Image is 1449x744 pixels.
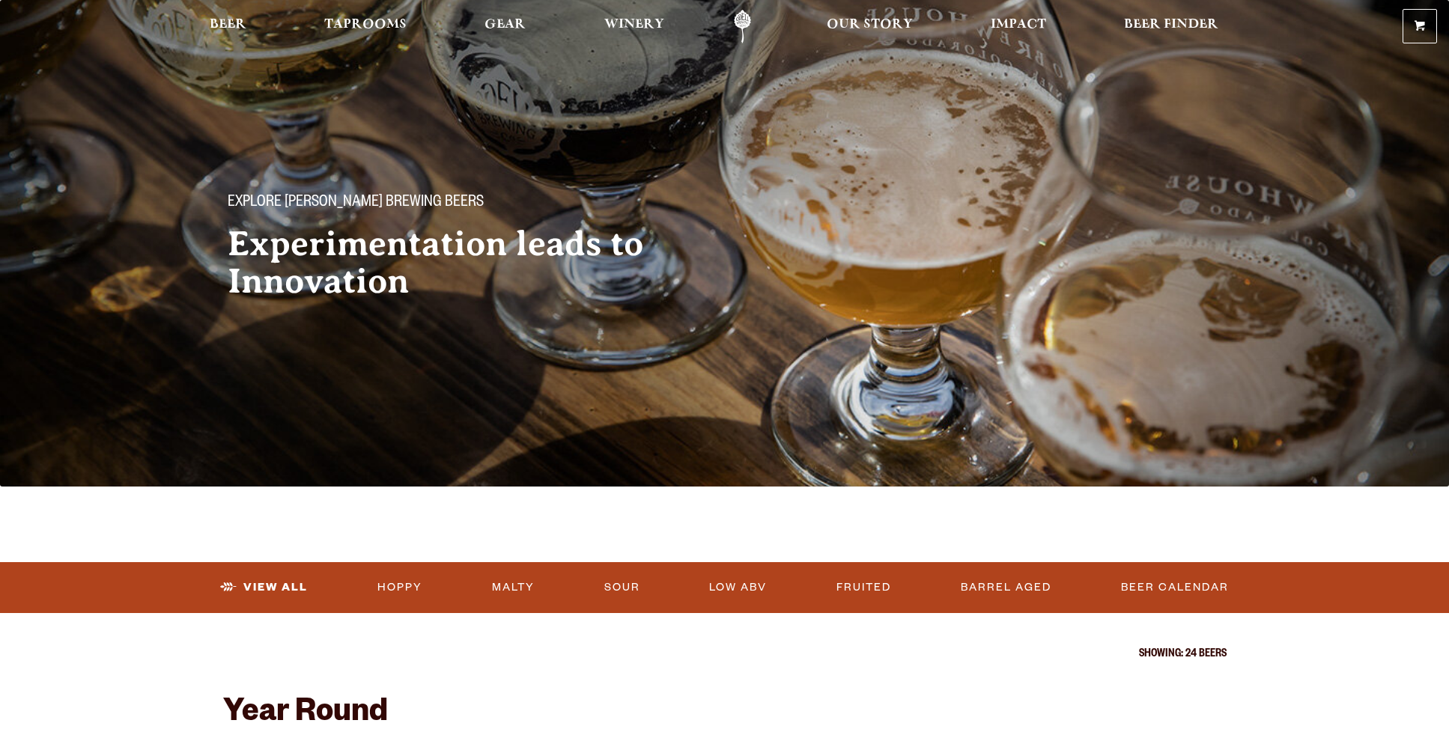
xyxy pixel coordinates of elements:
a: Our Story [817,10,923,43]
span: Explore [PERSON_NAME] Brewing Beers [228,194,484,213]
span: Gear [484,19,526,31]
a: Fruited [830,570,897,605]
span: Beer Finder [1124,19,1218,31]
a: Beer Calendar [1115,570,1235,605]
a: Odell Home [714,10,771,43]
span: Impact [991,19,1046,31]
a: Beer [200,10,256,43]
a: Beer Finder [1114,10,1228,43]
a: Impact [981,10,1056,43]
span: Beer [210,19,246,31]
a: Low ABV [703,570,773,605]
a: Malty [486,570,541,605]
p: Showing: 24 Beers [223,649,1227,661]
span: Winery [604,19,664,31]
a: Gear [475,10,535,43]
span: Taprooms [324,19,407,31]
a: Taprooms [315,10,416,43]
span: Our Story [827,19,913,31]
a: View All [214,570,314,605]
h2: Experimentation leads to Innovation [228,225,695,300]
a: Winery [595,10,674,43]
a: Barrel Aged [955,570,1057,605]
a: Sour [598,570,646,605]
h2: Year Round [223,697,1227,733]
a: Hoppy [371,570,428,605]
